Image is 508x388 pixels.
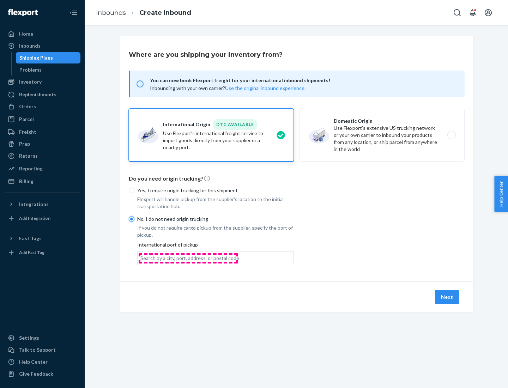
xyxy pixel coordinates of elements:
[19,346,56,353] div: Talk to Support
[19,152,38,159] div: Returns
[4,356,80,368] a: Help Center
[4,89,80,100] a: Replenishments
[16,64,81,75] a: Problems
[137,196,294,210] p: Flexport will handle pickup from the supplier's location to the initial transportation hub.
[19,128,36,135] div: Freight
[96,9,126,17] a: Inbounds
[4,368,80,380] button: Give Feedback
[4,138,80,150] a: Prep
[450,6,464,20] button: Open Search Box
[19,201,49,208] div: Integrations
[150,85,306,91] span: Inbounding with your own carrier?
[137,187,294,194] p: Yes, I require origin trucking for this shipment
[150,76,456,85] span: You can now book Flexport freight for your international inbound shipments!
[140,255,239,262] div: Search by a city, port, address, or postal code
[4,163,80,174] a: Reporting
[466,6,480,20] button: Open notifications
[19,249,44,255] div: Add Fast Tag
[19,30,33,37] div: Home
[129,216,134,222] input: No, I do not need origin trucking
[4,332,80,344] a: Settings
[19,91,56,98] div: Replenishments
[19,178,34,185] div: Billing
[129,175,465,183] p: Do you need origin trucking?
[139,9,191,17] a: Create Inbound
[19,116,34,123] div: Parcel
[90,2,197,23] ol: breadcrumbs
[4,114,80,125] a: Parcel
[137,224,294,238] p: If you do not require cargo pickup from the supplier, specify the port of pickup.
[4,213,80,224] a: Add Integration
[4,176,80,187] a: Billing
[19,358,48,365] div: Help Center
[481,6,495,20] button: Open account menu
[19,140,30,147] div: Prep
[494,176,508,212] button: Help Center
[16,52,81,63] a: Shipping Plans
[4,126,80,138] a: Freight
[137,216,294,223] p: No, I do not need origin trucking
[129,188,134,193] input: Yes, I require origin trucking for this shipment
[19,66,42,73] div: Problems
[4,344,80,356] a: Talk to Support
[66,6,80,20] button: Close Navigation
[4,40,80,51] a: Inbounds
[137,241,294,265] div: International port of pickup
[19,334,39,341] div: Settings
[4,76,80,87] a: Inventory
[4,199,80,210] button: Integrations
[129,50,283,59] h3: Where are you shipping your inventory from?
[8,9,38,16] img: Flexport logo
[19,370,53,377] div: Give Feedback
[4,247,80,258] a: Add Fast Tag
[19,78,42,85] div: Inventory
[4,101,80,112] a: Orders
[225,85,306,92] button: Use the original inbound experience.
[19,165,43,172] div: Reporting
[4,233,80,244] button: Fast Tags
[4,150,80,162] a: Returns
[19,235,42,242] div: Fast Tags
[435,290,459,304] button: Next
[19,54,53,61] div: Shipping Plans
[19,42,41,49] div: Inbounds
[4,28,80,40] a: Home
[19,215,50,221] div: Add Integration
[19,103,36,110] div: Orders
